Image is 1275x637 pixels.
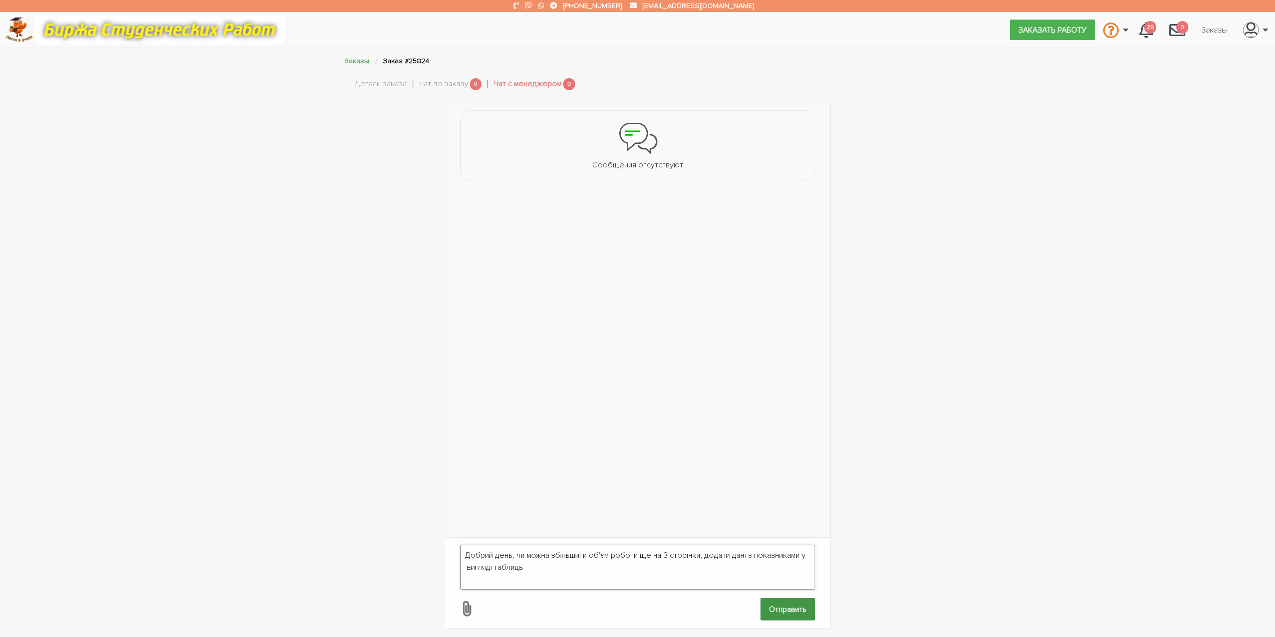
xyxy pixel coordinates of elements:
[1176,21,1188,34] span: 0
[643,2,754,10] a: [EMAIL_ADDRESS][DOMAIN_NAME]
[345,57,369,65] a: Заказы
[1144,21,1156,34] span: 26
[1161,16,1193,43] a: 0
[1193,20,1235,39] a: Заказы
[470,78,482,91] span: 0
[1010,20,1095,40] a: Заказать работу
[760,598,815,620] input: Отправить
[355,78,407,91] a: Детали заказа
[563,2,622,10] a: [PHONE_NUMBER]
[1131,16,1161,43] a: 26
[563,78,575,91] span: 0
[35,16,285,44] img: motto-12e01f5a76059d5f6a28199ef077b1f78e012cfde436ab5cf1d4517935686d32.gif
[494,78,562,91] a: Чат с менеджером
[6,17,33,43] img: logo-c4363faeb99b52c628a42810ed6dfb4293a56d4e4775eb116515dfe7f33672af.png
[383,55,429,67] li: Заказ #25824
[419,78,468,91] a: Чат по заказу
[460,110,815,180] li: Сообщения отсутствуют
